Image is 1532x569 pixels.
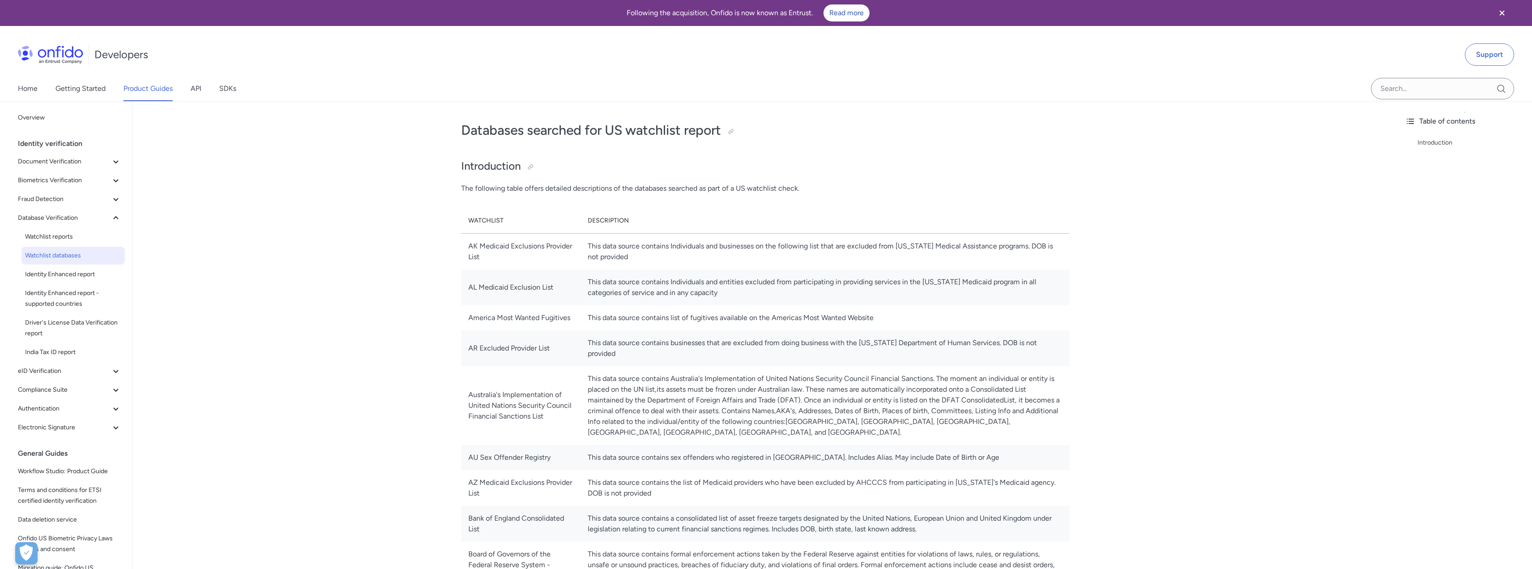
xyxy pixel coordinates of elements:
span: Identity Enhanced report [25,269,121,280]
a: Data deletion service [14,511,125,529]
td: This data source contains a consolidated list of asset freeze targets designated by the United Na... [581,506,1069,542]
td: AK Medicaid Exclusions Provider List [461,233,581,270]
span: Authentication [18,403,110,414]
button: Document Verification [14,153,125,171]
span: Watchlist databases [25,250,121,261]
span: Identity Enhanced report - supported countries [25,288,121,309]
span: Onfido US Biometric Privacy Laws notices and consent [18,533,121,555]
td: This data source contains sex offenders who registered in [GEOGRAPHIC_DATA]. Includes Alias. May ... [581,445,1069,470]
a: Product Guides [123,76,173,101]
h2: Introduction [461,159,1069,174]
a: Overview [14,109,125,127]
a: Home [18,76,38,101]
a: Identity Enhanced report - supported countries [21,284,125,313]
span: Data deletion service [18,514,121,525]
span: eID Verification [18,366,110,376]
a: API [191,76,201,101]
td: This data source contains list of fugitives available on the Americas Most Wanted Website [581,305,1069,330]
a: India Tax ID report [21,343,125,361]
div: Following the acquisition, Onfido is now known as Entrust. [11,4,1485,21]
span: Driver's License Data Verification report [25,317,121,339]
td: AR Excluded Provider List [461,330,581,366]
td: This data source contains businesses that are excluded from doing business with the [US_STATE] De... [581,330,1069,366]
td: America Most Wanted Fugitives [461,305,581,330]
th: Description [581,208,1069,234]
td: Bank of England Consolidated List [461,506,581,542]
button: Electronic Signature [14,419,125,436]
td: AZ Medicaid Exclusions Provider List [461,470,581,506]
input: Onfido search input field [1371,78,1514,99]
button: Authentication [14,400,125,418]
a: Introduction [1417,137,1525,148]
div: Table of contents [1405,116,1525,127]
a: Driver's License Data Verification report [21,314,125,342]
button: Close banner [1485,2,1519,24]
div: Identity verification [18,135,128,153]
th: Watchlist [461,208,581,234]
button: Database Verification [14,209,125,227]
td: AU Sex Offender Registry [461,445,581,470]
button: Compliance Suite [14,381,125,399]
td: This data source contains the list of Medicaid providers who have been excluded by AHCCCS from pa... [581,470,1069,506]
a: SDKs [219,76,236,101]
a: Read more [823,4,870,21]
a: Support [1465,43,1514,66]
span: Terms and conditions for ETSI certified identity verification [18,485,121,506]
span: Workflow Studio: Product Guide [18,466,121,477]
a: Terms and conditions for ETSI certified identity verification [14,481,125,510]
span: Compliance Suite [18,385,110,395]
td: Australia's Implementation of United Nations Security Council Financial Sanctions List [461,366,581,445]
button: eID Verification [14,362,125,380]
span: Document Verification [18,156,110,167]
svg: Close banner [1497,8,1507,18]
p: The following table offers detailed descriptions of the databases searched as part of a US watchl... [461,183,1069,194]
h1: Developers [94,47,148,62]
a: Onfido US Biometric Privacy Laws notices and consent [14,530,125,558]
h1: Databases searched for US watchlist report [461,121,1069,139]
span: Watchlist reports [25,231,121,242]
button: Biometrics Verification [14,171,125,189]
td: This data source contains Individuals and entities excluded from participating in providing servi... [581,270,1069,305]
span: Electronic Signature [18,422,110,433]
a: Watchlist reports [21,228,125,246]
div: Cookie Preferences [15,542,38,565]
img: Onfido Logo [18,46,83,64]
span: Database Verification [18,213,110,223]
a: Workflow Studio: Product Guide [14,462,125,480]
td: AL Medicaid Exclusion List [461,270,581,305]
a: Getting Started [55,76,106,101]
div: General Guides [18,445,128,462]
span: India Tax ID report [25,347,121,358]
button: Fraud Detection [14,190,125,208]
span: Fraud Detection [18,194,110,205]
a: Watchlist databases [21,247,125,265]
td: This data source contains Australia's Implementation of United Nations Security Council Financial... [581,366,1069,445]
td: This data source contains Individuals and businesses on the following list that are excluded from... [581,233,1069,270]
span: Overview [18,112,121,123]
span: Biometrics Verification [18,175,110,186]
a: Identity Enhanced report [21,265,125,283]
button: Open Preferences [15,542,38,565]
